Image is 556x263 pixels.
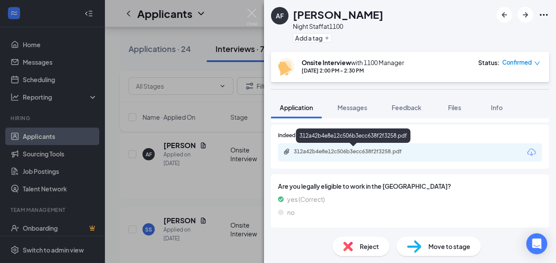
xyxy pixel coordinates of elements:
div: [DATE] 2:00 PM - 2:30 PM [302,67,404,74]
span: Info [491,104,503,111]
span: Are you legally eligible to work in the [GEOGRAPHIC_DATA]? [278,181,542,191]
div: 312a42b4e8e12c506b3ecc638f2f3258.pdf [294,148,416,155]
span: Move to stage [428,242,470,251]
div: 312a42b4e8e12c506b3ecc638f2f3258.pdf [296,128,410,143]
svg: Download [526,147,537,158]
span: down [534,60,540,66]
button: ArrowLeftNew [497,7,512,23]
a: Paperclip312a42b4e8e12c506b3ecc638f2f3258.pdf [283,148,425,156]
span: Files [448,104,461,111]
svg: Ellipses [539,10,549,20]
svg: Paperclip [283,148,290,155]
h1: [PERSON_NAME] [293,7,383,22]
span: Reject [360,242,379,251]
span: Indeed Resume [278,131,316,140]
button: PlusAdd a tag [293,33,332,42]
div: AF [276,11,284,20]
span: Application [280,104,313,111]
button: ArrowRight [518,7,533,23]
span: no [287,208,295,217]
div: Night Staff at 1100 [293,22,383,31]
b: Onsite Interview [302,59,351,66]
span: Feedback [392,104,421,111]
span: yes (Correct) [287,194,325,204]
div: Status : [478,58,500,67]
span: Messages [337,104,367,111]
span: Confirmed [502,58,532,67]
svg: Plus [324,35,330,41]
div: with 1100 Manager [302,58,404,67]
svg: ArrowLeftNew [499,10,510,20]
div: Open Intercom Messenger [526,233,547,254]
svg: ArrowRight [520,10,531,20]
